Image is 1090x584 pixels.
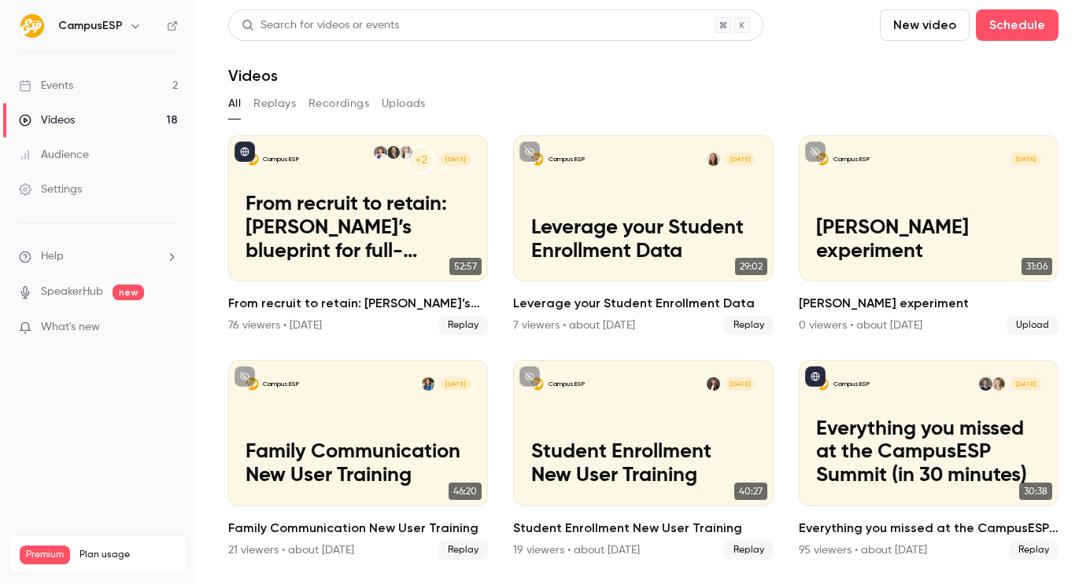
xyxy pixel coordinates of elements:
div: Settings [19,182,82,197]
span: What's new [41,319,100,336]
button: unpublished [235,366,255,387]
p: CampusESP [833,155,870,163]
span: 46:20 [449,483,482,500]
li: Leverage your Student Enrollment Data [513,135,773,335]
li: Allison experiment [799,135,1059,335]
div: 21 viewers • about [DATE] [228,542,354,558]
h1: Videos [228,66,278,85]
button: unpublished [519,141,540,162]
span: [DATE] [1010,152,1040,166]
button: published [805,366,826,387]
p: [PERSON_NAME] experiment [816,217,1041,264]
span: [DATE] [440,152,471,166]
a: Everything you missed at the CampusESP Summit (in 30 minutes)CampusESPLeslie GaleDave Becker[DATE... [799,360,1059,560]
span: Replay [1009,541,1059,560]
p: Leverage your Student Enrollment Data [531,217,756,264]
div: Events [19,78,73,94]
div: Audience [19,147,89,163]
button: unpublished [519,366,540,387]
span: 31:06 [1022,258,1052,275]
h2: Student Enrollment New User Training [513,519,773,538]
div: 19 viewers • about [DATE] [513,542,640,558]
span: Replay [438,541,488,560]
button: Schedule [976,9,1059,41]
span: 29:02 [735,258,767,275]
li: help-dropdown-opener [19,248,178,265]
div: Videos [19,112,75,128]
h2: Family Communication New User Training [228,519,488,538]
span: [DATE] [1010,377,1040,391]
button: published [235,141,255,162]
span: new [113,285,144,300]
p: From recruit to retain: [PERSON_NAME]’s blueprint for full-lifecycle family engagement [246,193,471,264]
p: CampusESP [263,380,299,388]
h2: Leverage your Student Enrollment Data [513,294,773,313]
section: Videos [228,9,1059,575]
span: 30:38 [1019,483,1052,500]
span: 40:27 [734,483,767,500]
a: SpeakerHub [41,284,103,300]
span: Help [41,248,64,265]
img: Rebecca McCrory [707,377,720,391]
p: Family Communication New User Training [246,441,471,488]
h6: CampusESP [58,18,123,34]
button: All [228,91,241,116]
div: 76 viewers • [DATE] [228,318,322,333]
span: [DATE] [725,152,756,166]
a: Family Communication New User TrainingCampusESPLacey Janofsky[DATE]Family Communication New User ... [228,360,488,560]
span: 52:57 [449,258,482,275]
img: Joel Vander Horst [387,146,401,160]
p: CampusESP [263,155,299,163]
a: Allison experimentCampusESP[DATE][PERSON_NAME] experiment31:06[PERSON_NAME] experiment0 viewers •... [799,135,1059,335]
p: Everything you missed at the CampusESP Summit (in 30 minutes) [816,418,1041,489]
button: Replays [253,91,296,116]
img: Mairin Matthews [707,152,720,166]
li: Family Communication New User Training [228,360,488,560]
p: CampusESP [833,380,870,388]
img: Lacey Janofsky [422,377,435,391]
div: 95 viewers • about [DATE] [799,542,927,558]
img: CampusESP [20,13,45,39]
img: Jordan DiPentima [400,146,413,160]
li: Everything you missed at the CampusESP Summit (in 30 minutes) [799,360,1059,560]
span: [DATE] [725,377,756,391]
button: Recordings [309,91,369,116]
button: Uploads [382,91,426,116]
span: Premium [20,545,70,564]
span: Plan usage [79,549,177,561]
span: Upload [1007,316,1059,335]
img: Dave Becker [979,377,992,391]
img: Leslie Gale [992,377,1006,391]
li: From recruit to retain: FAU’s blueprint for full-lifecycle family engagement [228,135,488,335]
a: Student Enrollment New User TrainingCampusESPRebecca McCrory[DATE]Student Enrollment New User Tra... [513,360,773,560]
button: New video [880,9,970,41]
span: Replay [438,316,488,335]
span: Replay [724,316,774,335]
h2: From recruit to retain: [PERSON_NAME]’s blueprint for full-lifecycle family engagement [228,294,488,313]
div: 0 viewers • about [DATE] [799,318,922,333]
span: Replay [724,541,774,560]
a: From recruit to retain: FAU’s blueprint for full-lifecycle family engagementCampusESP+2Jordan DiP... [228,135,488,335]
h2: Everything you missed at the CampusESP Summit (in 30 minutes) [799,519,1059,538]
li: Student Enrollment New User Training [513,360,773,560]
button: unpublished [805,141,826,162]
div: Search for videos or events [242,17,399,34]
img: Maura Flaschner [374,146,387,160]
p: CampusESP [549,380,585,388]
a: Leverage your Student Enrollment DataCampusESPMairin Matthews[DATE]Leverage your Student Enrollme... [513,135,773,335]
span: [DATE] [440,377,471,391]
p: Student Enrollment New User Training [531,441,756,488]
div: 7 viewers • about [DATE] [513,318,635,333]
p: CampusESP [549,155,585,163]
div: +2 [407,145,435,174]
h2: [PERSON_NAME] experiment [799,294,1059,313]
